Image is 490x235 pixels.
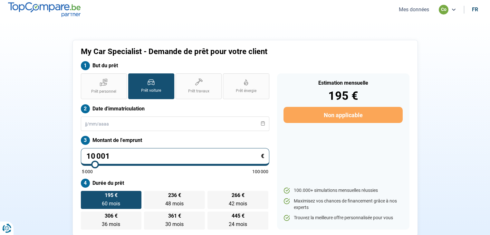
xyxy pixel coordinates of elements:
span: 5 000 [82,169,93,174]
button: Mes données [397,6,431,13]
span: 30 mois [165,221,184,227]
span: 48 mois [165,201,184,207]
li: Trouvez la meilleure offre personnalisée pour vous [283,215,402,221]
div: fr [472,6,478,13]
span: 100 000 [252,169,268,174]
span: 60 mois [102,201,120,207]
label: Durée du prêt [81,179,269,188]
span: 361 € [168,213,181,219]
label: But du prêt [81,61,269,70]
span: Prêt travaux [188,89,209,94]
span: Prêt voiture [141,88,161,93]
span: Prêt énergie [236,88,256,94]
h1: My Car Specialist - Demande de prêt pour votre client [81,47,325,56]
span: 236 € [168,193,181,198]
span: € [261,153,264,159]
span: 24 mois [229,221,247,227]
li: 100.000+ simulations mensuelles réussies [283,187,402,194]
span: 266 € [232,193,245,198]
span: 445 € [232,213,245,219]
button: Non applicable [283,107,402,123]
div: Estimation mensuelle [283,80,402,86]
label: Montant de l'emprunt [81,136,269,145]
div: co [439,5,448,14]
span: 306 € [105,213,118,219]
span: 42 mois [229,201,247,207]
div: 195 € [283,90,402,102]
label: Date d'immatriculation [81,104,269,113]
input: jj/mm/aaaa [81,117,269,131]
span: 195 € [105,193,118,198]
img: TopCompare.be [8,2,81,17]
span: Prêt personnel [91,89,116,94]
li: Maximisez vos chances de financement grâce à nos experts [283,198,402,211]
span: 36 mois [102,221,120,227]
